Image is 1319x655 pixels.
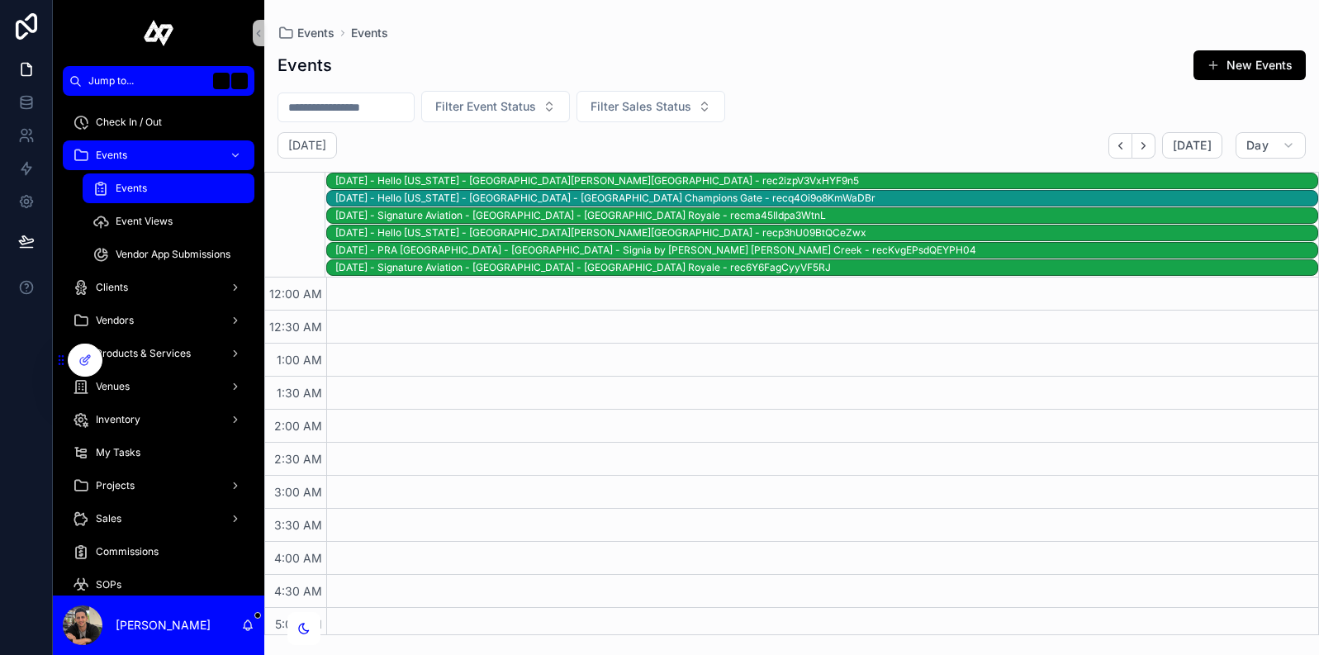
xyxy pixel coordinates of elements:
a: Clients [63,273,254,302]
span: My Tasks [96,446,140,459]
span: 4:00 AM [270,551,326,565]
span: Products & Services [96,347,191,360]
span: 5:00 AM [271,617,326,631]
a: Venues [63,372,254,401]
span: Check In / Out [96,116,162,129]
a: SOPs [63,570,254,600]
span: 4:30 AM [270,584,326,598]
a: Check In / Out [63,107,254,137]
span: [DATE] [1173,138,1212,153]
div: [DATE] - Hello [US_STATE] - [GEOGRAPHIC_DATA][PERSON_NAME][GEOGRAPHIC_DATA] - recp3hU09BtQCeZwx [335,226,1317,240]
a: Products & Services [63,339,254,368]
button: Select Button [576,91,725,122]
span: Filter Sales Status [591,98,691,115]
span: Day [1246,138,1269,153]
button: Next [1132,133,1155,159]
a: Events [278,25,334,41]
span: K [233,74,246,88]
span: 3:00 AM [270,485,326,499]
div: [DATE] - Hello [US_STATE] - [GEOGRAPHIC_DATA] - [GEOGRAPHIC_DATA] Champions Gate - recq4Oi9o8KmWaDBr [335,192,1317,205]
span: 1:30 AM [273,386,326,400]
span: Clients [96,281,128,294]
a: Events [351,25,388,41]
a: Vendors [63,306,254,335]
div: 10/20/2025 - Hello Florida - Orlando - Omni Orlando Resort Champions Gate - recq4Oi9o8KmWaDBr [335,191,1317,206]
p: [PERSON_NAME] [116,617,211,634]
a: Events [63,140,254,170]
span: Venues [96,380,130,393]
div: [DATE] - Signature Aviation - [GEOGRAPHIC_DATA] - [GEOGRAPHIC_DATA] Royale - recma45Ildpa3WtnL [335,209,1317,222]
span: 12:00 AM [265,287,326,301]
span: Projects [96,479,135,492]
h2: [DATE] [288,137,326,154]
span: SOPs [96,578,121,591]
div: 10/20/2025 - Hello Florida - Orlando - Gaylord Palms Resort and Convention Center - recp3hU09BtQC... [335,225,1317,240]
button: Day [1236,132,1306,159]
img: App logo [144,20,174,46]
span: Events [96,149,127,162]
a: Commissions [63,537,254,567]
span: Vendor App Submissions [116,248,230,261]
span: 12:30 AM [265,320,326,334]
div: 10/20/2025 - PRA Orlando - Orlando - Signia by Hilton Orlando Bonnet Creek - recKvgEPsdQEYPH04 [335,243,1317,258]
span: Inventory [96,413,140,426]
span: Vendors [96,314,134,327]
span: Events [116,182,147,195]
span: 2:00 AM [270,419,326,433]
span: Jump to... [88,74,206,88]
div: [DATE] - Hello [US_STATE] - [GEOGRAPHIC_DATA][PERSON_NAME][GEOGRAPHIC_DATA] - rec2izpV3VxHYF9n5 [335,174,1317,187]
div: 10/20/2025 - Hello Florida - Orlando - Walt Disney World Dolphin Resort - rec2izpV3VxHYF9n5 [335,173,1317,188]
span: Events [297,25,334,41]
div: [DATE] - Signature Aviation - [GEOGRAPHIC_DATA] - [GEOGRAPHIC_DATA] Royale - rec6Y6FagCyyVF5RJ [335,261,1317,274]
div: scrollable content [53,96,264,596]
a: Inventory [63,405,254,434]
div: 10/20/2025 - Signature Aviation - Orlando - Caribe Royale - recma45Ildpa3WtnL [335,208,1317,223]
a: Vendor App Submissions [83,240,254,269]
a: Event Views [83,206,254,236]
button: Back [1108,133,1132,159]
span: 2:30 AM [270,452,326,466]
button: [DATE] [1162,132,1222,159]
div: 10/20/2025 - Signature Aviation - Orlando - Caribe Royale - rec6Y6FagCyyVF5RJ [335,260,1317,275]
a: Sales [63,504,254,534]
button: Select Button [421,91,570,122]
div: [DATE] - PRA [GEOGRAPHIC_DATA] - [GEOGRAPHIC_DATA] - Signia by [PERSON_NAME] [PERSON_NAME] Creek ... [335,244,1317,257]
span: 3:30 AM [270,518,326,532]
a: My Tasks [63,438,254,468]
span: Commissions [96,545,159,558]
span: 1:00 AM [273,353,326,367]
button: New Events [1193,50,1306,80]
a: Projects [63,471,254,501]
a: Events [83,173,254,203]
span: Event Views [116,215,173,228]
button: Jump to...K [63,66,254,96]
h1: Events [278,54,332,77]
span: Sales [96,512,121,525]
span: Filter Event Status [435,98,536,115]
